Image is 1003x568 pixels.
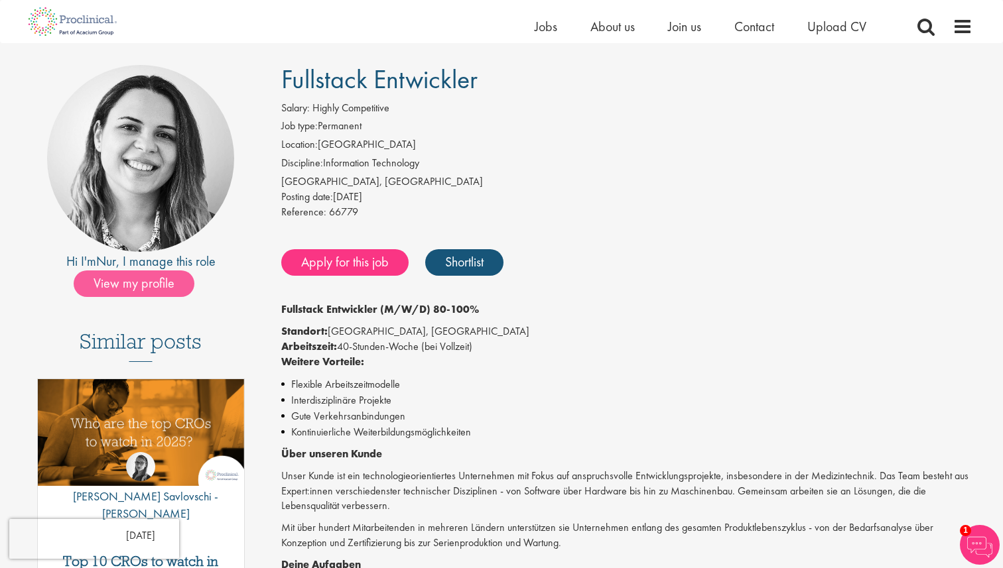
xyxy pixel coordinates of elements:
[960,525,1000,565] img: Chatbot
[9,519,179,559] iframe: reCAPTCHA
[281,190,973,205] div: [DATE]
[281,469,973,514] p: Unser Kunde ist ein technologieorientiertes Unternehmen mit Fokus auf anspruchsvolle Entwicklungs...
[535,18,557,35] a: Jobs
[38,488,244,522] p: [PERSON_NAME] Savlovschi - [PERSON_NAME]
[668,18,701,35] a: Join us
[281,156,973,174] li: Information Technology
[281,156,323,171] label: Discipline:
[281,137,973,156] li: [GEOGRAPHIC_DATA]
[47,65,234,252] img: imeage of recruiter Nur Ergiydiren
[281,392,973,408] li: Interdisziplinäre Projekte
[281,101,310,116] label: Salary:
[281,190,333,203] span: Posting date:
[312,101,389,115] span: Highly Competitive
[31,252,251,271] div: Hi I'm , I manage this role
[281,62,478,96] span: Fullstack Entwickler
[281,355,364,369] strong: Weitere Vorteile:
[425,249,503,276] a: Shortlist
[960,525,971,536] span: 1
[281,205,326,220] label: Reference:
[281,376,973,392] li: Flexible Arbeitszeitmodelle
[38,452,244,528] a: Theodora Savlovschi - Wicks [PERSON_NAME] Savlovschi - [PERSON_NAME]
[281,324,328,338] strong: Standort:
[281,408,973,424] li: Gute Verkehrsanbindungen
[74,273,208,290] a: View my profile
[281,119,973,137] li: Permanent
[281,324,973,370] p: [GEOGRAPHIC_DATA], [GEOGRAPHIC_DATA] 40-Stunden-Woche (bei Vollzeit)
[734,18,774,35] a: Contact
[329,205,358,219] span: 66779
[126,452,155,481] img: Theodora Savlovschi - Wicks
[281,339,337,353] strong: Arbeitszeit:
[281,447,382,461] strong: Über unseren Kunde
[96,253,116,270] a: Nur
[80,330,202,362] h3: Similar posts
[281,137,318,152] label: Location:
[281,119,318,134] label: Job type:
[74,270,194,297] span: View my profile
[281,174,973,190] div: [GEOGRAPHIC_DATA], [GEOGRAPHIC_DATA]
[807,18,866,35] a: Upload CV
[38,379,244,486] img: Top 10 CROs 2025 | Proclinical
[281,520,973,551] p: Mit über hundert Mitarbeitenden in mehreren Ländern unterstützen sie Unternehmen entlang des gesa...
[281,249,409,276] a: Apply for this job
[38,379,244,496] a: Link to a post
[281,424,973,440] li: Kontinuierliche Weiterbildungsmöglichkeiten
[281,302,479,316] strong: Fullstack Entwickler (M/W/D) 80-100%
[590,18,635,35] a: About us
